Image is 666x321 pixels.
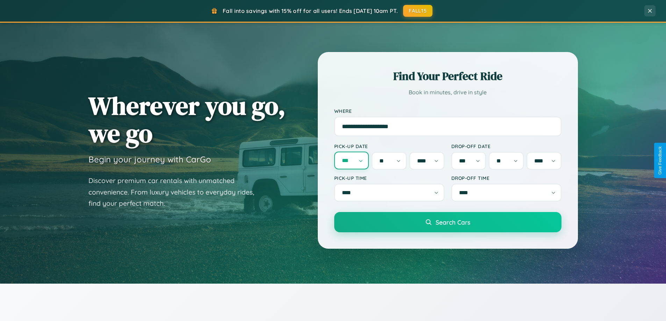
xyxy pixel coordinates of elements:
[403,5,432,17] button: FALL15
[451,175,561,181] label: Drop-off Time
[334,68,561,84] h2: Find Your Perfect Ride
[334,108,561,114] label: Where
[436,218,470,226] span: Search Cars
[334,87,561,97] p: Book in minutes, drive in style
[334,143,444,149] label: Pick-up Date
[658,146,663,175] div: Give Feedback
[334,212,561,232] button: Search Cars
[88,92,286,147] h1: Wherever you go, we go
[451,143,561,149] label: Drop-off Date
[223,7,398,14] span: Fall into savings with 15% off for all users! Ends [DATE] 10am PT.
[88,154,211,165] h3: Begin your journey with CarGo
[88,175,263,209] p: Discover premium car rentals with unmatched convenience. From luxury vehicles to everyday rides, ...
[334,175,444,181] label: Pick-up Time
